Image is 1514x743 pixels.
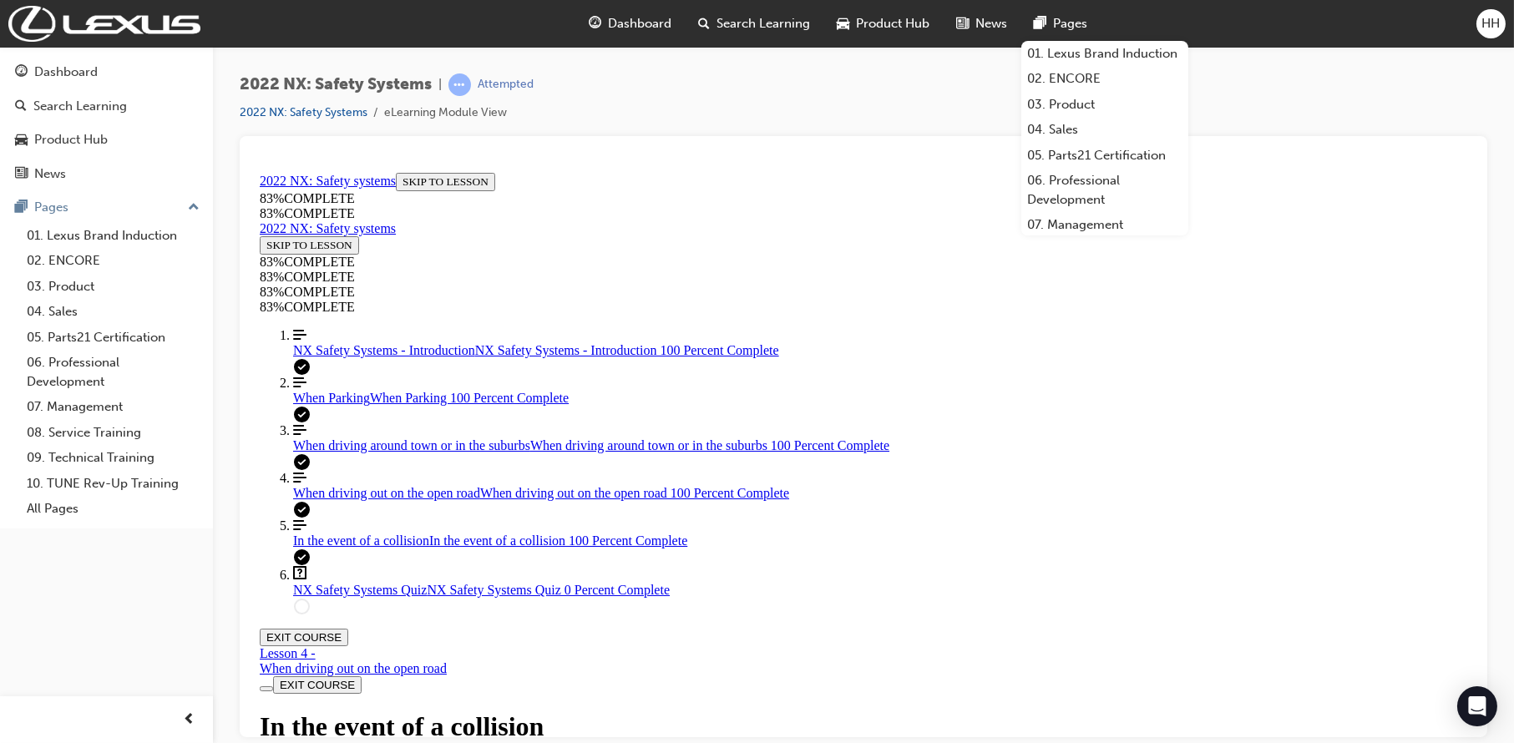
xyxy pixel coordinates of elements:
[957,13,970,34] span: news-icon
[7,88,241,104] div: 83 % COMPLETE
[7,104,241,119] div: 83 % COMPLETE
[1035,13,1047,34] span: pages-icon
[240,75,432,94] span: 2022 NX: Safety Systems
[1482,14,1501,33] span: HH
[7,162,1214,449] nav: Course Outline
[34,164,66,184] div: News
[15,200,28,215] span: pages-icon
[1021,117,1188,143] a: 04. Sales
[240,105,367,119] a: 2022 NX: Safety Systems
[1054,14,1088,33] span: Pages
[20,471,206,497] a: 10. TUNE Rev-Up Training
[7,57,206,88] a: Dashboard
[699,13,711,34] span: search-icon
[7,159,206,190] a: News
[438,75,442,94] span: |
[15,65,28,80] span: guage-icon
[944,7,1021,41] a: news-iconNews
[15,133,28,148] span: car-icon
[1457,686,1497,726] div: Open Intercom Messenger
[20,274,206,300] a: 03. Product
[7,480,194,510] div: Lesson 4 -
[7,545,1214,576] h1: In the event of a collision
[7,520,20,525] button: Toggle Course Overview
[1021,92,1188,118] a: 03. Product
[686,7,824,41] a: search-iconSearch Learning
[7,7,1214,55] section: Course Information
[7,91,206,122] a: Search Learning
[188,197,200,219] span: up-icon
[824,7,944,41] a: car-iconProduct Hub
[838,13,850,34] span: car-icon
[20,299,206,325] a: 04. Sales
[1021,212,1188,238] a: 07. Management
[20,394,206,420] a: 07. Management
[20,445,206,471] a: 09. Technical Training
[976,14,1008,33] span: News
[15,99,27,114] span: search-icon
[34,198,68,217] div: Pages
[7,40,1214,55] div: 83 % COMPLETE
[7,8,143,22] a: 2022 NX: Safety systems
[8,6,200,42] img: Trak
[7,495,194,510] div: When driving out on the open road
[20,350,206,394] a: 06. Professional Development
[1021,7,1101,41] a: pages-iconPages
[33,97,127,116] div: Search Learning
[7,192,206,223] button: Pages
[20,248,206,274] a: 02. ENCORE
[15,167,28,182] span: news-icon
[20,325,206,351] a: 05. Parts21 Certification
[7,462,95,480] button: EXIT COURSE
[1476,9,1506,38] button: HH
[7,25,1214,40] div: 83 % COMPLETE
[384,104,507,123] li: eLearning Module View
[478,77,534,93] div: Attempted
[20,223,206,249] a: 01. Lexus Brand Induction
[576,7,686,41] a: guage-iconDashboard
[448,73,471,96] span: learningRecordVerb_ATTEMPT-icon
[1021,41,1188,67] a: 01. Lexus Brand Induction
[7,55,241,119] section: Course Information
[143,7,242,25] button: SKIP TO LESSON
[7,53,206,192] button: DashboardSearch LearningProduct HubNews
[1021,143,1188,169] a: 05. Parts21 Certification
[184,710,196,730] span: prev-icon
[857,14,930,33] span: Product Hub
[717,14,811,33] span: Search Learning
[7,7,1214,449] section: Course Overview
[609,14,672,33] span: Dashboard
[1021,168,1188,212] a: 06. Professional Development
[34,130,108,149] div: Product Hub
[7,480,194,510] a: Lesson 4 - When driving out on the open road
[34,63,98,82] div: Dashboard
[7,55,143,69] a: 2022 NX: Safety systems
[1021,66,1188,92] a: 02. ENCORE
[7,124,206,155] a: Product Hub
[7,70,106,88] button: SKIP TO LESSON
[590,13,602,34] span: guage-icon
[7,119,1214,134] div: 83 % COMPLETE
[20,420,206,446] a: 08. Service Training
[20,496,206,522] a: All Pages
[7,134,1214,149] div: 83 % COMPLETE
